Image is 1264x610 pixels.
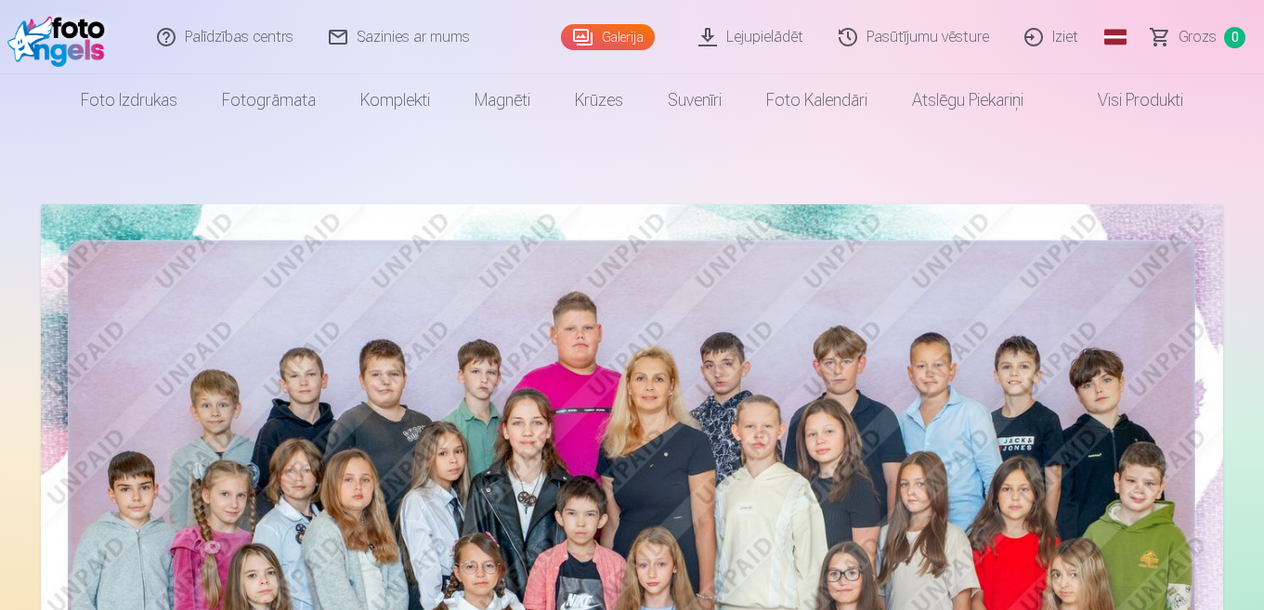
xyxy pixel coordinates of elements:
[1179,26,1217,48] span: Grozs
[645,74,744,126] a: Suvenīri
[1046,74,1205,126] a: Visi produkti
[200,74,338,126] a: Fotogrāmata
[7,7,114,67] img: /fa1
[1224,27,1245,48] span: 0
[452,74,553,126] a: Magnēti
[561,24,655,50] a: Galerija
[338,74,452,126] a: Komplekti
[744,74,890,126] a: Foto kalendāri
[890,74,1046,126] a: Atslēgu piekariņi
[553,74,645,126] a: Krūzes
[59,74,200,126] a: Foto izdrukas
